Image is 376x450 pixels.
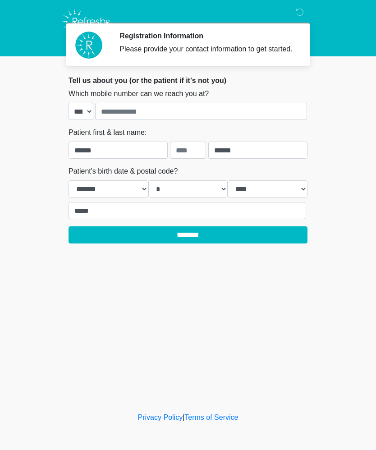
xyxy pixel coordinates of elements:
a: | [183,413,184,421]
img: Agent Avatar [75,32,102,59]
h2: Tell us about you (or the patient if it's not you) [69,76,307,85]
a: Terms of Service [184,413,238,421]
img: Refresh RX Logo [60,7,114,37]
label: Patient's birth date & postal code? [69,166,178,177]
label: Which mobile number can we reach you at? [69,88,209,99]
div: Please provide your contact information to get started. [119,44,294,55]
a: Privacy Policy [138,413,183,421]
label: Patient first & last name: [69,127,147,138]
